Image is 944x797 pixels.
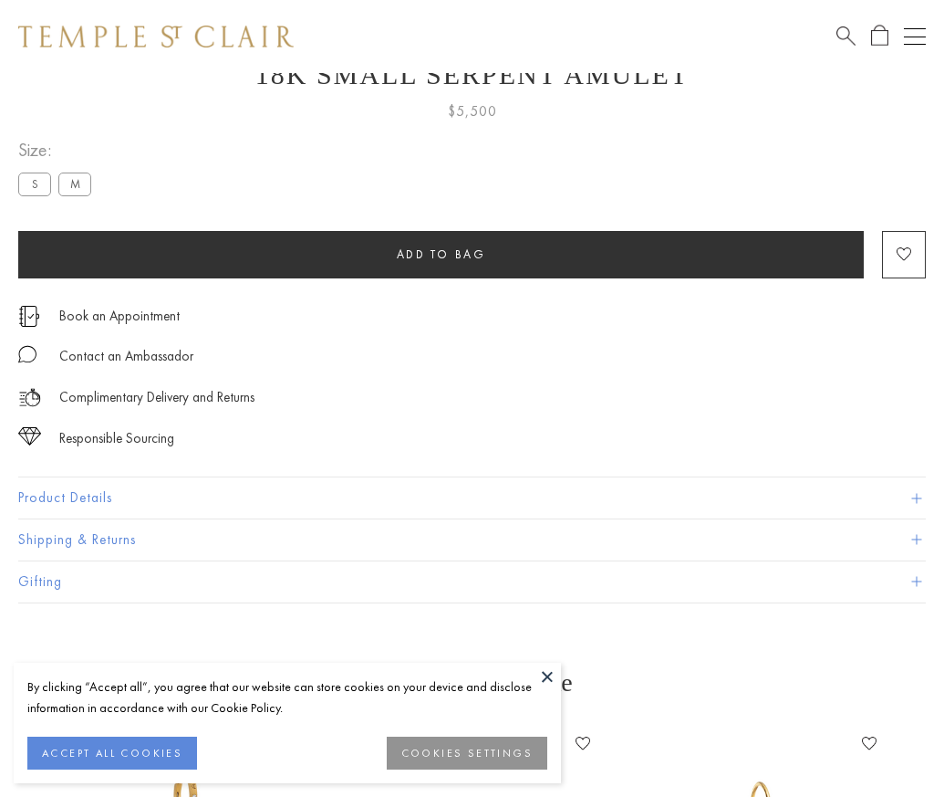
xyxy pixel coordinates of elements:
[58,173,91,195] label: M
[871,25,888,47] a: Open Shopping Bag
[27,737,197,770] button: ACCEPT ALL COOKIES
[59,386,254,409] p: Complimentary Delivery and Returns
[18,59,926,90] h1: 18K Small Serpent Amulet
[18,345,36,363] img: MessageIcon-01_2.svg
[18,306,40,327] img: icon_appointment.svg
[387,737,547,770] button: COOKIES SETTINGS
[59,427,174,450] div: Responsible Sourcing
[59,306,180,326] a: Book an Appointment
[448,100,497,123] span: $5,500
[18,135,99,165] span: Size:
[18,173,51,195] label: S
[18,561,926,603] button: Gifting
[27,676,547,718] div: By clicking “Accept all”, you agree that our website can store cookies on your device and disclos...
[59,345,193,368] div: Contact an Ambassador
[18,26,294,47] img: Temple St. Clair
[397,246,486,262] span: Add to bag
[18,427,41,446] img: icon_sourcing.svg
[18,386,41,409] img: icon_delivery.svg
[904,26,926,47] button: Open navigation
[836,25,856,47] a: Search
[18,519,926,561] button: Shipping & Returns
[18,231,864,278] button: Add to bag
[18,477,926,519] button: Product Details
